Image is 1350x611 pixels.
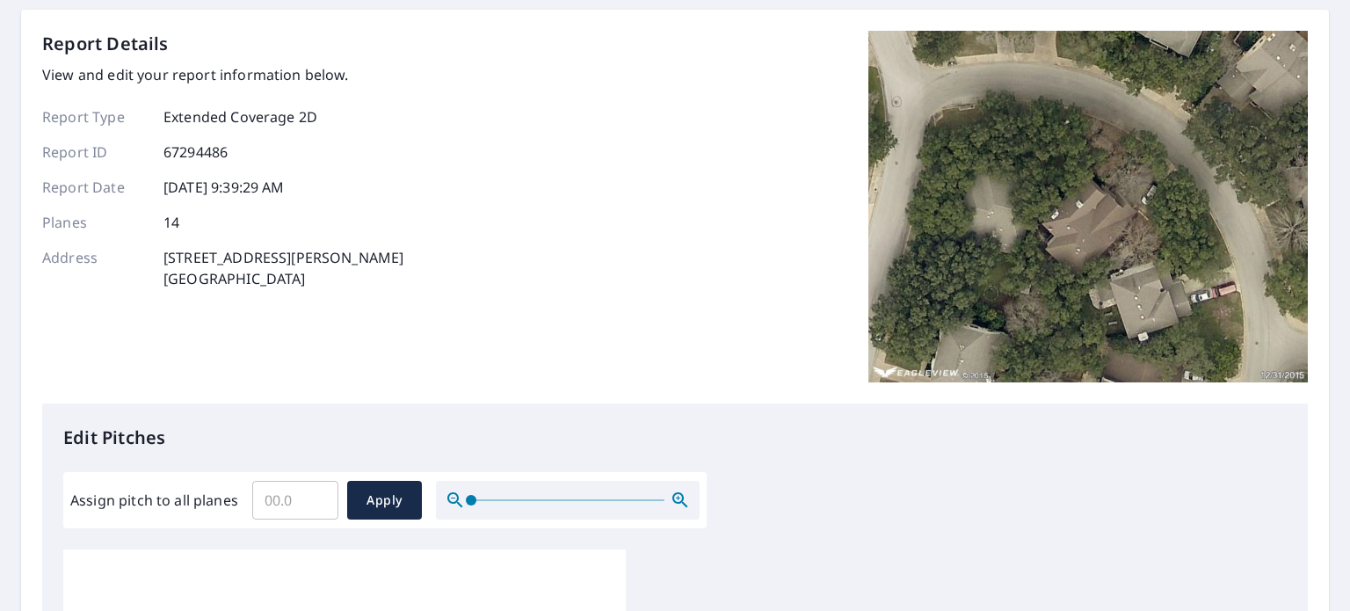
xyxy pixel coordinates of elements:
p: Report Date [42,177,148,198]
p: 14 [163,212,179,233]
span: Apply [361,490,408,512]
p: Planes [42,212,148,233]
button: Apply [347,481,422,520]
p: Report Type [42,106,148,127]
input: 00.0 [252,476,338,525]
p: Extended Coverage 2D [163,106,317,127]
p: Report Details [42,31,169,57]
p: [DATE] 9:39:29 AM [163,177,285,198]
img: Top image [868,31,1308,382]
p: View and edit your report information below. [42,64,403,85]
p: Edit Pitches [63,425,1287,451]
label: Assign pitch to all planes [70,490,238,511]
p: [STREET_ADDRESS][PERSON_NAME] [GEOGRAPHIC_DATA] [163,247,403,289]
p: 67294486 [163,142,228,163]
p: Address [42,247,148,289]
p: Report ID [42,142,148,163]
